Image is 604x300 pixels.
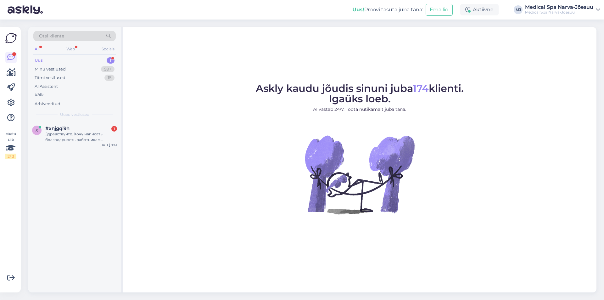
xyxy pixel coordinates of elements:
[525,5,600,15] a: Medical Spa Narva-JõesuuMedical Spa Narva-Jõesuu
[100,45,116,53] div: Socials
[33,45,41,53] div: All
[35,92,44,98] div: Kõik
[107,57,115,64] div: 1
[35,75,65,81] div: Tiimi vestlused
[5,131,16,159] div: Vaata siia
[35,101,60,107] div: Arhiveeritud
[413,82,429,94] span: 174
[460,4,499,15] div: Aktiivne
[60,112,89,117] span: Uued vestlused
[111,126,117,132] div: 1
[5,154,16,159] div: 2 / 3
[39,33,64,39] span: Otsi kliente
[45,126,70,131] span: #xnjgqi9h
[525,10,593,15] div: Medical Spa Narva-Jõesuu
[45,131,117,143] div: Здравствуйте. Хочу написать благодарность работникам санатория. Где я могу это сделать?
[352,7,364,13] b: Uus!
[303,118,416,231] img: No Chat active
[426,4,453,16] button: Emailid
[256,82,464,105] span: Askly kaudu jõudis sinuni juba klienti. Igaüks loeb.
[352,6,423,14] div: Proovi tasuta juba täna:
[101,66,115,72] div: 99+
[5,32,17,44] img: Askly Logo
[35,57,43,64] div: Uus
[99,143,117,147] div: [DATE] 9:41
[514,5,523,14] div: MJ
[36,128,38,133] span: x
[35,83,58,90] div: AI Assistent
[104,75,115,81] div: 15
[256,106,464,113] p: AI vastab 24/7. Tööta nutikamalt juba täna.
[65,45,76,53] div: Web
[35,66,66,72] div: Minu vestlused
[525,5,593,10] div: Medical Spa Narva-Jõesuu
